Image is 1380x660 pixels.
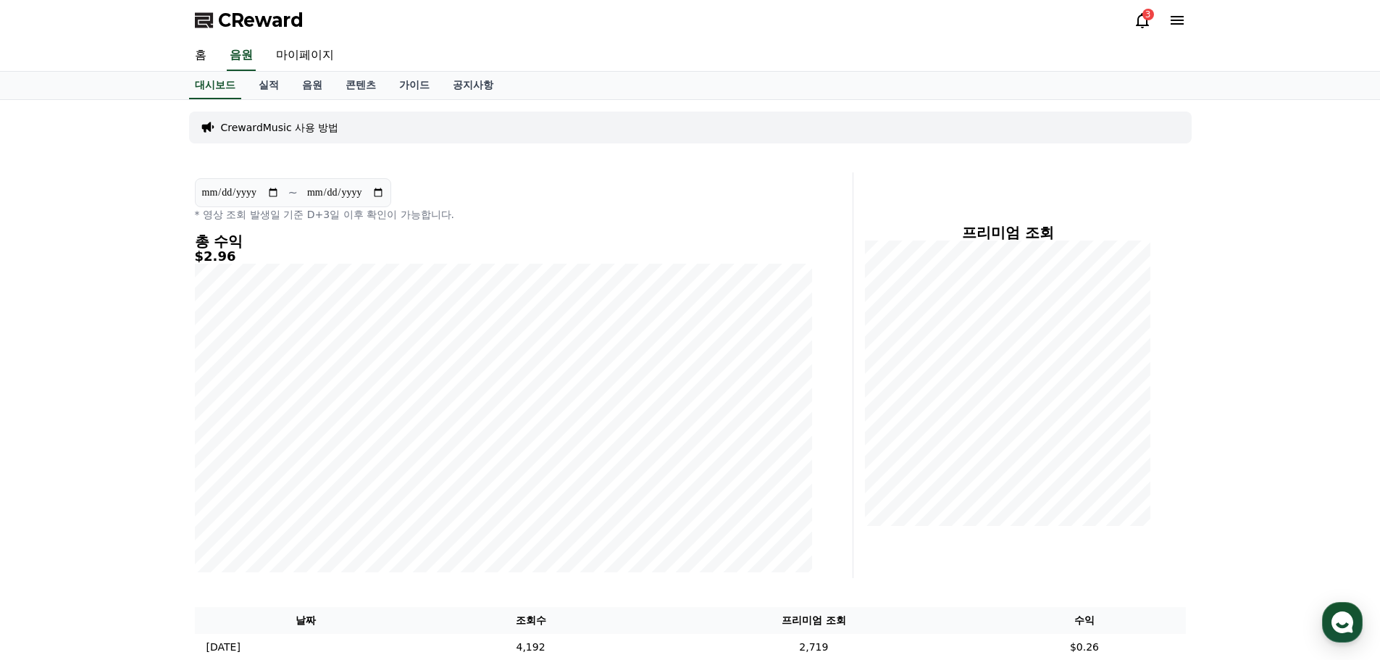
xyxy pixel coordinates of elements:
[388,72,441,99] a: 가이드
[195,9,304,32] a: CReward
[195,607,417,634] th: 날짜
[441,72,505,99] a: 공지사항
[183,41,218,71] a: 홈
[247,72,290,99] a: 실적
[195,233,812,249] h4: 총 수익
[4,459,96,496] a: 홈
[264,41,346,71] a: 마이페이지
[644,607,983,634] th: 프리미엄 조회
[417,607,645,634] th: 조회수
[1134,12,1151,29] a: 3
[224,481,241,493] span: 설정
[227,41,256,71] a: 음원
[133,482,150,493] span: 대화
[195,207,812,222] p: * 영상 조회 발생일 기준 D+3일 이후 확인이 가능합니다.
[46,481,54,493] span: 홈
[1142,9,1154,20] div: 3
[218,9,304,32] span: CReward
[221,120,339,135] a: CrewardMusic 사용 방법
[206,640,241,655] p: [DATE]
[983,607,1185,634] th: 수익
[288,184,298,201] p: ~
[195,249,812,264] h5: $2.96
[187,459,278,496] a: 설정
[290,72,334,99] a: 음원
[96,459,187,496] a: 대화
[865,225,1151,241] h4: 프리미엄 조회
[189,72,241,99] a: 대시보드
[334,72,388,99] a: 콘텐츠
